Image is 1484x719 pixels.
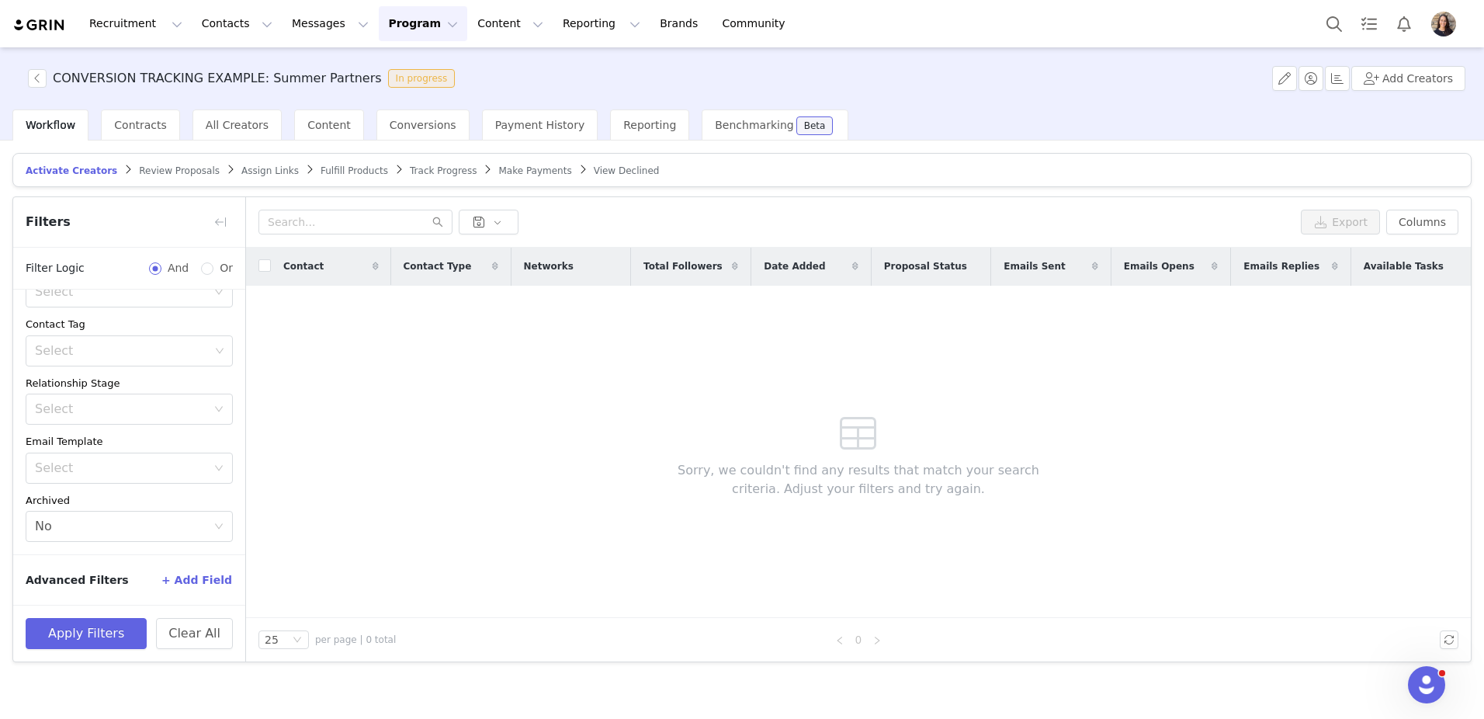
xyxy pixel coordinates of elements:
[321,165,388,176] span: Fulfill Products
[524,259,574,273] span: Networks
[35,284,206,300] div: Select
[715,119,793,131] span: Benchmarking
[390,119,456,131] span: Conversions
[35,401,206,417] div: Select
[764,259,825,273] span: Date Added
[35,512,52,541] div: No
[623,119,676,131] span: Reporting
[713,6,802,41] a: Community
[258,210,452,234] input: Search...
[26,493,233,509] div: Archived
[1301,210,1380,234] button: Export
[650,6,712,41] a: Brands
[404,259,472,273] span: Contact Type
[594,165,660,176] span: View Declined
[80,6,192,41] button: Recruitment
[850,631,867,648] a: 0
[410,165,477,176] span: Track Progress
[643,259,723,273] span: Total Followers
[307,119,351,131] span: Content
[1387,6,1421,41] button: Notifications
[1408,666,1445,703] iframe: Intercom live chat
[214,405,224,415] i: icon: down
[654,461,1063,498] span: Sorry, we couldn't find any results that match your search criteria. Adjust your filters and try ...
[26,618,147,649] button: Apply Filters
[26,434,233,450] div: Email Template
[1431,12,1456,36] img: d185f97f-e808-4871-9031-555b4be048a7.jpg
[265,631,279,648] div: 25
[830,630,849,649] li: Previous Page
[835,636,844,645] i: icon: left
[1124,259,1194,273] span: Emails Opens
[53,69,382,88] h3: CONVERSION TRACKING EXAMPLE: Summer Partners
[283,259,324,273] span: Contact
[214,287,224,298] i: icon: down
[315,633,396,647] span: per page | 0 total
[114,119,167,131] span: Contracts
[241,165,299,176] span: Assign Links
[26,376,233,391] div: Relationship Stage
[26,572,129,589] span: Advanced Filters
[35,460,206,476] div: Select
[849,630,868,649] li: 0
[26,165,117,176] span: Activate Creators
[1317,6,1351,41] button: Search
[498,165,571,176] span: Make Payments
[12,18,67,33] img: grin logo
[379,6,467,41] button: Program
[1351,66,1465,91] button: Add Creators
[192,6,282,41] button: Contacts
[161,568,233,592] button: + Add Field
[139,165,220,176] span: Review Proposals
[35,343,210,359] div: Select
[468,6,553,41] button: Content
[388,69,456,88] span: In progress
[884,259,967,273] span: Proposal Status
[553,6,650,41] button: Reporting
[215,346,224,357] i: icon: down
[293,635,302,646] i: icon: down
[804,121,826,130] div: Beta
[206,119,269,131] span: All Creators
[1004,259,1065,273] span: Emails Sent
[28,69,461,88] span: [object Object]
[1364,259,1444,273] span: Available Tasks
[214,464,224,474] i: icon: down
[868,630,886,649] li: Next Page
[1243,259,1319,273] span: Emails Replies
[156,618,233,649] button: Clear All
[26,317,233,332] div: Contact Tag
[432,217,443,228] i: icon: search
[213,260,233,276] span: Or
[1422,12,1472,36] button: Profile
[1386,210,1458,234] button: Columns
[1352,6,1386,41] a: Tasks
[26,260,85,276] span: Filter Logic
[283,6,378,41] button: Messages
[872,636,882,645] i: icon: right
[26,213,71,231] span: Filters
[26,119,75,131] span: Workflow
[495,119,585,131] span: Payment History
[161,260,195,276] span: And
